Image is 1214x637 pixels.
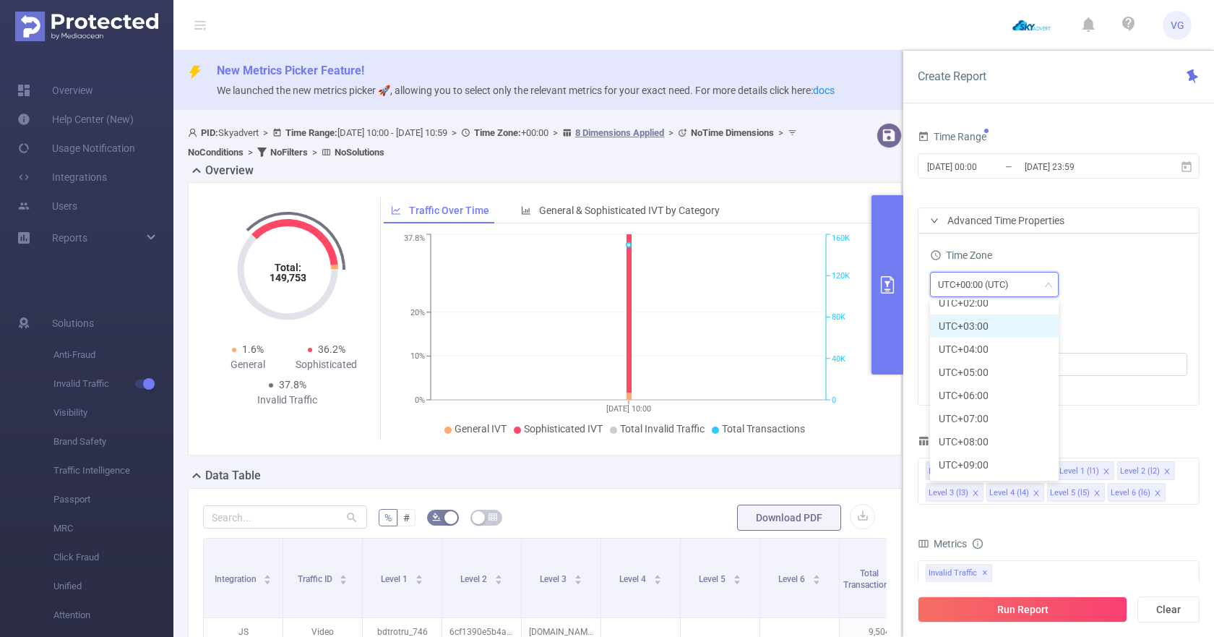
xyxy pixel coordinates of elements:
[722,423,805,435] span: Total Transactions
[53,369,173,398] span: Invalid Traffic
[279,379,306,390] span: 37.8%
[929,484,968,503] div: Level 3 (l3)
[203,505,367,529] input: Search...
[52,232,87,244] span: Reports
[733,573,741,581] div: Sort
[53,456,173,485] span: Traffic Intelligence
[989,484,1029,503] div: Level 4 (l4)
[574,573,582,581] div: Sort
[242,343,264,355] span: 1.6%
[409,205,489,216] span: Traffic Over Time
[447,127,461,138] span: >
[918,597,1127,623] button: Run Report
[308,147,322,158] span: >
[926,483,983,502] li: Level 3 (l3)
[832,396,836,405] tspan: 0
[1108,483,1166,502] li: Level 6 (l6)
[664,127,678,138] span: >
[653,573,661,577] i: icon: caret-up
[930,216,939,225] i: icon: right
[403,512,410,523] span: #
[812,573,820,577] i: icon: caret-up
[1117,461,1175,480] li: Level 2 (l2)
[455,423,507,435] span: General IVT
[733,578,741,583] i: icon: caret-down
[298,574,335,584] span: Traffic ID
[1056,461,1114,480] li: Level 1 (l1)
[53,485,173,514] span: Passport
[918,538,967,550] span: Metrics
[733,573,741,577] i: icon: caret-up
[318,343,345,355] span: 36.2%
[340,578,348,583] i: icon: caret-down
[188,128,201,137] i: icon: user
[1111,484,1150,503] div: Level 6 (l6)
[494,573,503,581] div: Sort
[575,127,664,138] u: 8 Dimensions Applied
[926,461,983,480] li: Integration
[391,205,401,215] i: icon: line-chart
[53,341,173,369] span: Anti-Fraud
[930,384,1059,407] li: UTC+06:00
[812,573,821,581] div: Sort
[340,573,348,577] i: icon: caret-up
[930,476,1059,500] li: UTC+10:00
[205,467,261,484] h2: Data Table
[930,249,992,261] span: Time Zone
[1103,468,1110,476] i: icon: close
[384,512,392,523] span: %
[460,574,489,584] span: Level 2
[339,573,348,581] div: Sort
[432,513,441,521] i: icon: bg-colors
[188,127,801,158] span: Skyadvert [DATE] 10:00 - [DATE] 10:59 +00:00
[285,127,337,138] b: Time Range:
[930,430,1059,453] li: UTC+08:00
[524,423,603,435] span: Sophisticated IVT
[737,505,841,531] button: Download PDF
[217,85,835,96] span: We launched the new metrics picker 🚀, allowing you to select only the relevant metrics for your e...
[973,539,983,549] i: icon: info-circle
[17,134,135,163] a: Usage Notification
[201,127,218,138] b: PID:
[259,127,272,138] span: >
[215,574,259,584] span: Integration
[269,272,306,283] tspan: 149,753
[474,127,521,138] b: Time Zone:
[17,163,107,192] a: Integrations
[53,572,173,601] span: Unified
[832,354,845,364] tspan: 40K
[812,578,820,583] i: icon: caret-down
[488,513,497,521] i: icon: table
[17,105,134,134] a: Help Center (New)
[270,147,308,158] b: No Filters
[972,489,979,498] i: icon: close
[843,568,895,590] span: Total Transactions
[926,157,1043,176] input: Start date
[274,262,301,273] tspan: Total:
[415,396,425,405] tspan: 0%
[930,453,1059,476] li: UTC+09:00
[53,514,173,543] span: MRC
[335,147,384,158] b: No Solutions
[53,427,173,456] span: Brand Safety
[53,601,173,630] span: Attention
[832,271,850,281] tspan: 120K
[930,361,1059,384] li: UTC+05:00
[832,234,850,244] tspan: 160K
[53,398,173,427] span: Visibility
[930,291,1059,315] li: UTC+02:00
[620,423,705,435] span: Total Invalid Traffic
[930,407,1059,430] li: UTC+07:00
[404,234,425,244] tspan: 37.8%
[1093,489,1101,498] i: icon: close
[1171,11,1184,40] span: VG
[619,574,648,584] span: Level 4
[415,573,423,581] div: Sort
[217,64,364,77] span: New Metrics Picker Feature!
[930,338,1059,361] li: UTC+04:00
[205,162,254,179] h2: Overview
[1163,468,1171,476] i: icon: close
[574,573,582,577] i: icon: caret-up
[264,573,272,577] i: icon: caret-up
[540,574,569,584] span: Level 3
